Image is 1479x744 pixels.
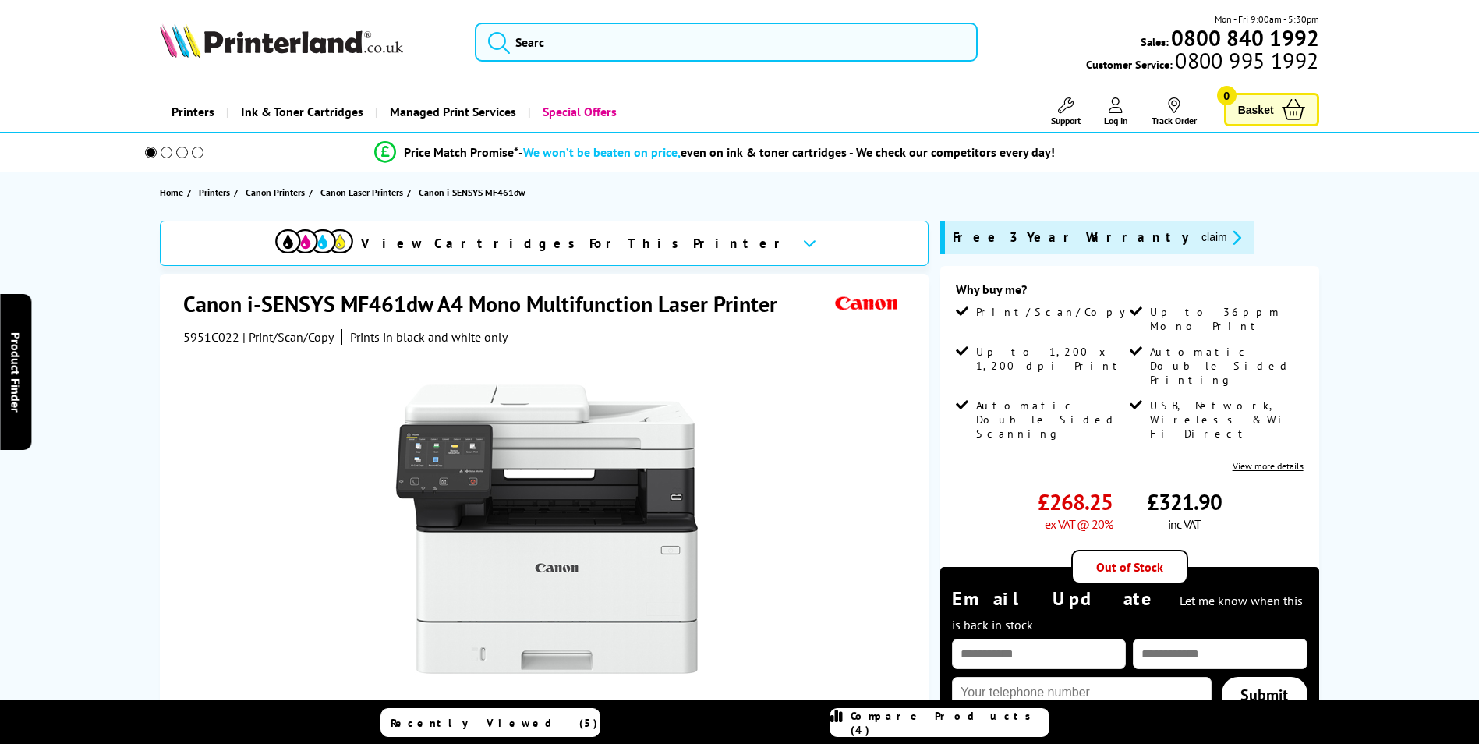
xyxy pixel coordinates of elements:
span: Compare Products (4) [851,709,1049,737]
a: View more details [1233,460,1304,472]
a: Printerland Logo [160,23,455,61]
a: Basket 0 [1224,93,1319,126]
a: Recently Viewed (5) [380,708,600,737]
div: - even on ink & toner cartridges - We check our competitors every day! [518,144,1055,160]
span: Print/Scan/Copy [976,305,1137,319]
span: Home [160,184,183,200]
span: Customer Service: [1086,53,1318,72]
div: Email Update [952,586,1307,635]
span: Log In [1104,115,1128,126]
input: Searc [475,23,978,62]
a: Compare Products (4) [830,708,1049,737]
div: Out of Stock [1071,550,1188,584]
a: Canon Laser Printers [320,184,407,200]
input: Your telephone number [952,677,1212,708]
span: inc VAT [1168,516,1201,532]
span: 5951C022 [183,329,239,345]
span: Mon - Fri 9:00am - 5:30pm [1215,12,1319,27]
a: Special Offers [528,92,628,132]
a: Printers [160,92,226,132]
img: Canon [831,289,903,318]
button: promo-description [1197,229,1246,246]
span: Basket [1238,99,1274,120]
span: Up to 36ppm Mono Print [1150,305,1300,333]
span: ex VAT @ 20% [1045,516,1113,532]
span: Ink & Toner Cartridges [241,92,363,132]
span: Recently Viewed (5) [391,716,598,730]
span: Automatic Double Sided Scanning [976,399,1126,441]
span: Automatic Double Sided Printing [1150,345,1300,387]
i: Prints in black and white only [350,329,508,345]
a: Track Order [1152,97,1197,126]
a: 0800 840 1992 [1169,30,1319,45]
span: Product Finder [8,332,23,413]
div: Why buy me? [956,282,1304,305]
b: 0800 840 1992 [1171,23,1319,52]
img: Printerland Logo [160,23,403,58]
span: We won’t be beaten on price, [523,144,681,160]
span: £321.90 [1147,487,1222,516]
a: Ink & Toner Cartridges [226,92,375,132]
span: 0 [1217,86,1237,105]
a: Managed Print Services [375,92,528,132]
span: Price Match Promise* [404,144,518,160]
img: cmyk-icon.svg [275,229,353,253]
span: Canon Laser Printers [320,184,403,200]
span: Canon Printers [246,184,305,200]
a: Canon Printers [246,184,309,200]
a: Log In [1104,97,1128,126]
span: £268.25 [1038,487,1113,516]
span: Up to 1,200 x 1,200 dpi Print [976,345,1126,373]
span: Support [1051,115,1081,126]
a: Home [160,184,187,200]
a: Support [1051,97,1081,126]
span: Let me know when this is back in stock [952,593,1303,632]
span: 0800 995 1992 [1173,53,1318,68]
img: Canon i-SENSYS MF461dw [394,376,699,682]
span: Sales: [1141,34,1169,49]
span: USB, Network, Wireless & Wi-Fi Direct [1150,399,1300,441]
span: Printers [199,184,230,200]
span: View Cartridges For This Printer [361,235,790,252]
li: modal_Promise [124,139,1307,166]
span: | Print/Scan/Copy [242,329,334,345]
a: Submit [1222,677,1307,713]
span: Free 3 Year Warranty [953,229,1189,246]
h1: Canon i-SENSYS MF461dw A4 Mono Multifunction Laser Printer [183,289,793,318]
a: Printers [199,184,234,200]
span: Canon i-SENSYS MF461dw [419,186,525,198]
